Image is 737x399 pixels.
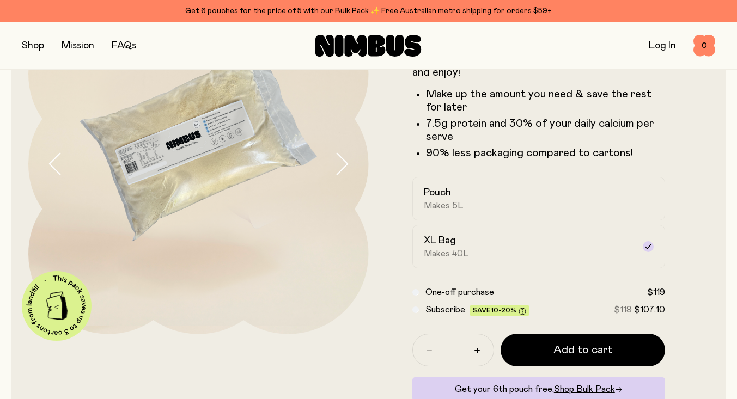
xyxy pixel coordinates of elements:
[426,88,666,114] li: Make up the amount you need & save the rest for later
[649,41,676,51] a: Log In
[426,146,666,159] p: 90% less packaging compared to cartons!
[424,186,451,199] h2: Pouch
[425,288,494,297] span: One-off purchase
[22,4,715,17] div: Get 6 pouches for the price of 5 with our Bulk Pack ✨ Free Australian metro shipping for orders $59+
[554,385,623,394] a: Shop Bulk Pack→
[425,305,465,314] span: Subscribe
[39,287,75,324] img: illustration-carton.png
[424,234,456,247] h2: XL Bag
[424,248,469,259] span: Makes 40L
[112,41,136,51] a: FAQs
[693,35,715,57] button: 0
[491,307,516,314] span: 10-20%
[634,305,665,314] span: $107.10
[501,334,666,366] button: Add to cart
[647,288,665,297] span: $119
[426,117,666,143] li: 7.5g protein and 30% of your daily calcium per serve
[424,200,464,211] span: Makes 5L
[554,385,615,394] span: Shop Bulk Pack
[62,41,94,51] a: Mission
[473,307,526,315] span: Save
[553,342,612,358] span: Add to cart
[614,305,632,314] span: $119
